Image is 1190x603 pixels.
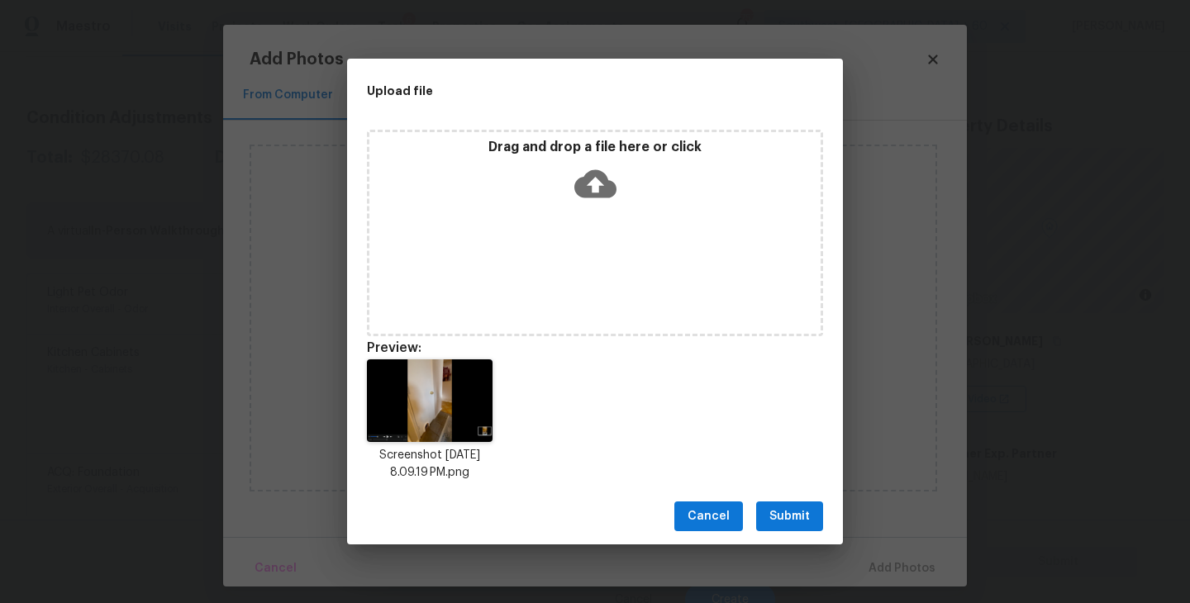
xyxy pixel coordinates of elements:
[674,501,743,532] button: Cancel
[367,359,493,442] img: 54neP8cwCgcAAAAASUVORK5CYII=
[367,447,493,482] p: Screenshot [DATE] 8.09.19 PM.png
[756,501,823,532] button: Submit
[769,506,810,527] span: Submit
[367,82,749,100] h2: Upload file
[369,139,821,156] p: Drag and drop a file here or click
[688,506,730,527] span: Cancel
